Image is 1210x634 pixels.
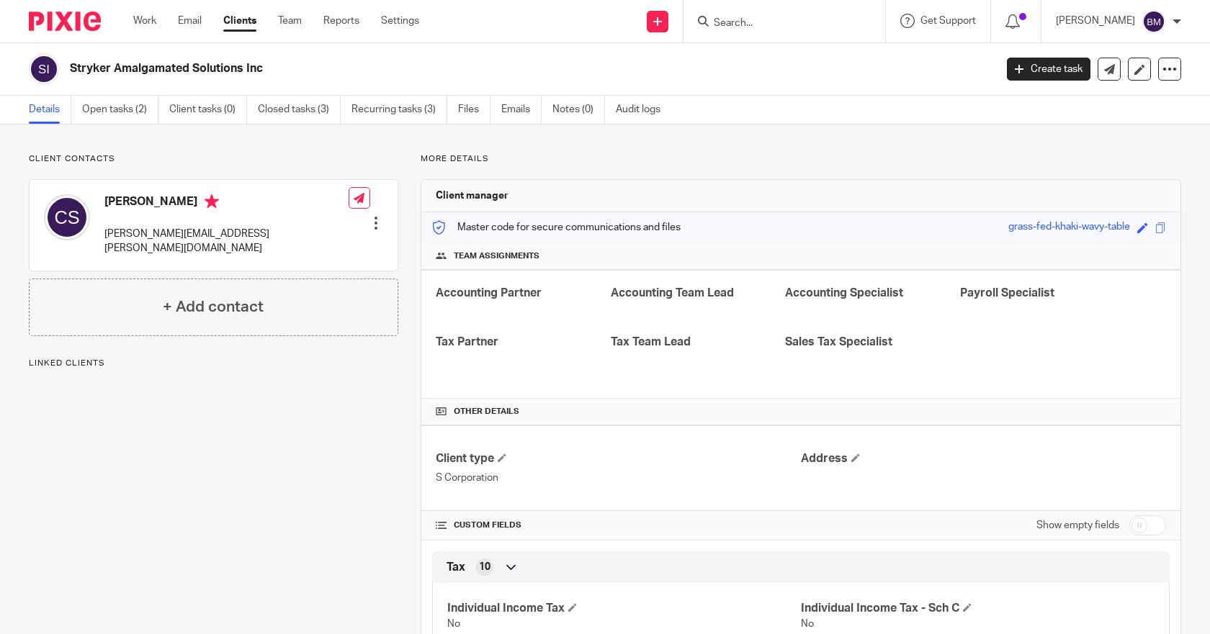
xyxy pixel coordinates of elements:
p: [PERSON_NAME][EMAIL_ADDRESS][PERSON_NAME][DOMAIN_NAME] [104,227,349,256]
a: Closed tasks (3) [258,96,341,124]
span: Tax [447,560,465,575]
input: Search [712,17,842,30]
span: Change Client type [498,453,506,462]
a: Settings [381,14,419,28]
a: Audit logs [616,96,671,124]
a: Clients [223,14,256,28]
a: Reports [323,14,359,28]
h2: Stryker Amalgamated Solutions Inc [70,61,802,76]
span: Payroll Specialist [960,287,1054,299]
span: Sales Tax Specialist [785,336,892,348]
p: [PERSON_NAME] [1056,14,1135,28]
a: Work [133,14,156,28]
a: Open tasks (2) [82,96,158,124]
span: Copy to clipboard [1155,222,1166,233]
h3: Client manager [436,189,508,203]
span: Accounting Team Lead [611,287,734,299]
a: Create task [1007,58,1090,81]
span: Edit Individual Income Tax - Sch C [963,603,972,612]
span: Tax Team Lead [611,336,691,348]
span: Edit Individual Income Tax [568,603,577,612]
a: Files [458,96,490,124]
span: No [447,619,460,629]
a: Team [278,14,302,28]
div: grass-fed-khaki-wavy-table [1008,219,1130,236]
img: svg%3E [29,54,59,84]
span: Other details [454,406,519,417]
img: Pixie [29,12,101,31]
span: 10 [479,560,490,574]
a: Notes (0) [552,96,605,124]
span: Tax Partner [436,336,498,348]
p: Linked clients [29,358,398,369]
a: Email [178,14,202,28]
h4: + Add contact [163,296,264,318]
h4: Individual Income Tax [447,601,801,616]
img: svg%3E [44,194,90,240]
a: Send new email [1098,58,1121,81]
span: Team assignments [454,250,539,262]
h4: Client type [436,451,801,466]
p: S Corporation [436,471,801,485]
p: Master code for secure communications and files [432,220,681,235]
img: svg%3E [1142,10,1165,33]
h4: [PERSON_NAME] [104,194,349,212]
span: Accounting Specialist [785,287,903,299]
span: No [801,619,814,629]
a: Emails [501,96,542,124]
label: Show empty fields [1036,518,1119,533]
span: Edit code [1137,222,1148,233]
span: Accounting Partner [436,287,542,299]
h4: CUSTOM FIELDS [436,520,801,531]
i: Primary [205,194,219,209]
h4: Individual Income Tax - Sch C [801,601,1155,616]
a: Details [29,96,71,124]
a: Client tasks (0) [169,96,247,124]
p: Client contacts [29,153,398,165]
a: Recurring tasks (3) [351,96,447,124]
p: More details [421,153,1181,165]
span: Edit Address [851,453,860,462]
a: Edit client [1128,58,1151,81]
h4: Address [801,451,1166,466]
span: Get Support [920,16,976,26]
